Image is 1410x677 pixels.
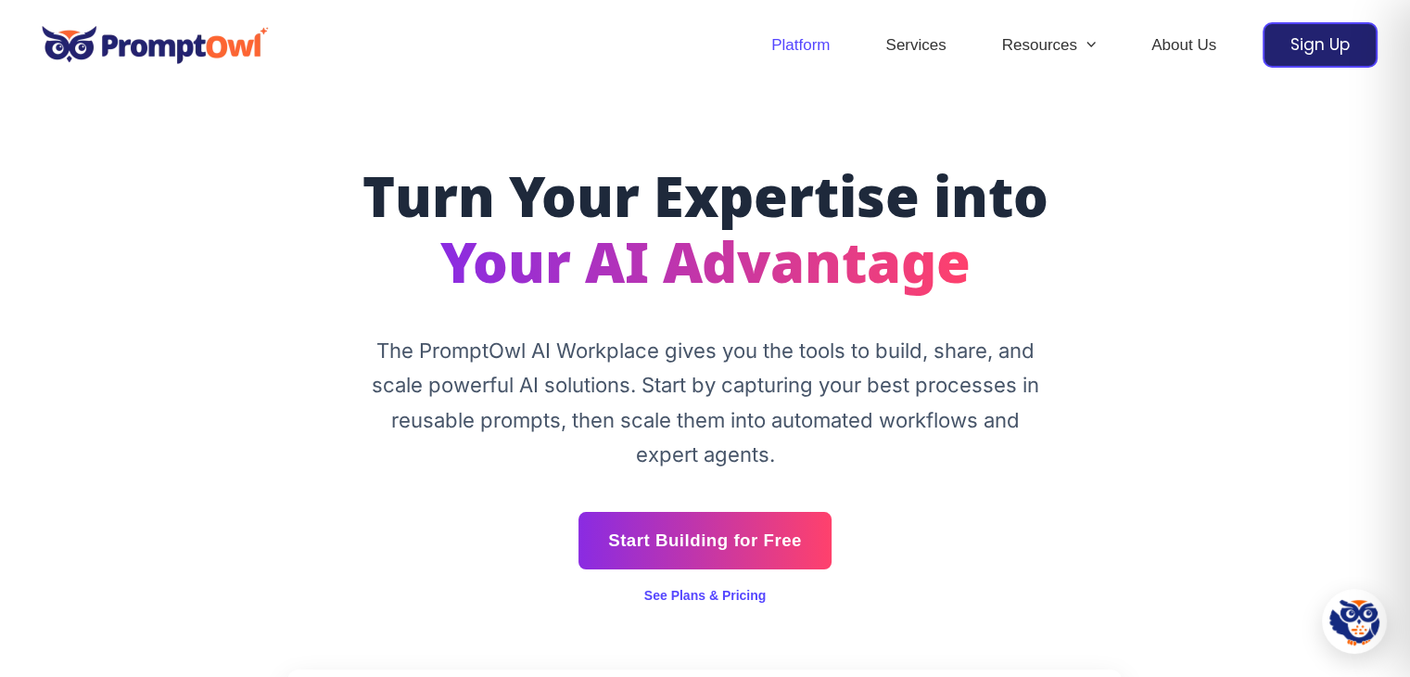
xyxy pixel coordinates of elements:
a: Start Building for Free [578,512,832,569]
img: promptowl.ai logo [32,13,278,77]
a: ResourcesMenu Toggle [974,13,1124,78]
span: Your AI Advantage [439,232,970,304]
img: Hootie - PromptOwl AI Assistant [1329,596,1379,646]
p: The PromptOwl AI Workplace gives you the tools to build, share, and scale powerful AI solutions. ... [357,334,1052,473]
a: About Us [1124,13,1244,78]
h1: Turn Your Expertise into [180,170,1229,302]
a: Platform [743,13,857,78]
nav: Site Navigation: Header [743,13,1244,78]
a: See Plans & Pricing [644,588,767,603]
span: Menu Toggle [1077,13,1096,78]
a: Services [857,13,973,78]
a: Sign Up [1263,22,1378,68]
